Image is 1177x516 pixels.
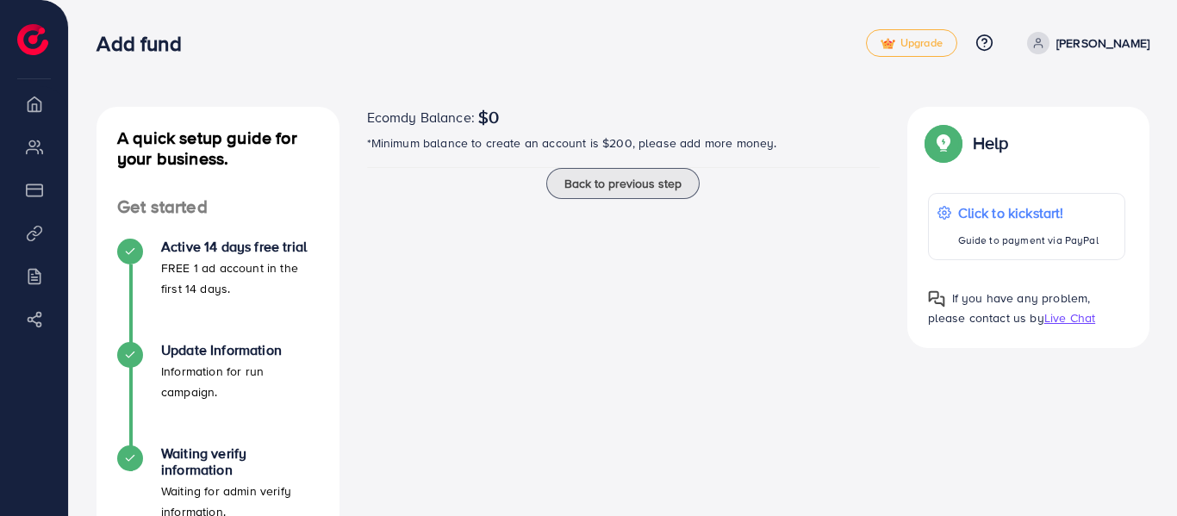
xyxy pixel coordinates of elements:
span: Live Chat [1044,309,1095,326]
li: Active 14 days free trial [97,239,339,342]
h3: Add fund [97,31,195,56]
span: Back to previous step [564,175,682,192]
span: Ecomdy Balance: [367,107,475,127]
img: tick [881,38,895,50]
h4: Waiting verify information [161,445,319,478]
p: Help [973,133,1009,153]
img: logo [17,24,48,55]
h4: Active 14 days free trial [161,239,319,255]
span: Upgrade [881,37,943,50]
span: $0 [478,107,499,127]
p: FREE 1 ad account in the first 14 days. [161,258,319,299]
p: Information for run campaign. [161,361,319,402]
img: Popup guide [928,127,959,159]
p: *Minimum balance to create an account is $200, please add more money. [367,133,880,153]
p: Click to kickstart! [958,202,1099,223]
h4: A quick setup guide for your business. [97,127,339,169]
span: If you have any problem, please contact us by [928,289,1091,326]
li: Update Information [97,342,339,445]
p: Guide to payment via PayPal [958,230,1099,251]
button: Back to previous step [546,168,700,199]
p: [PERSON_NAME] [1056,33,1149,53]
h4: Get started [97,196,339,218]
h4: Update Information [161,342,319,358]
img: Popup guide [928,290,945,308]
a: tickUpgrade [866,29,957,57]
a: [PERSON_NAME] [1020,32,1149,54]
